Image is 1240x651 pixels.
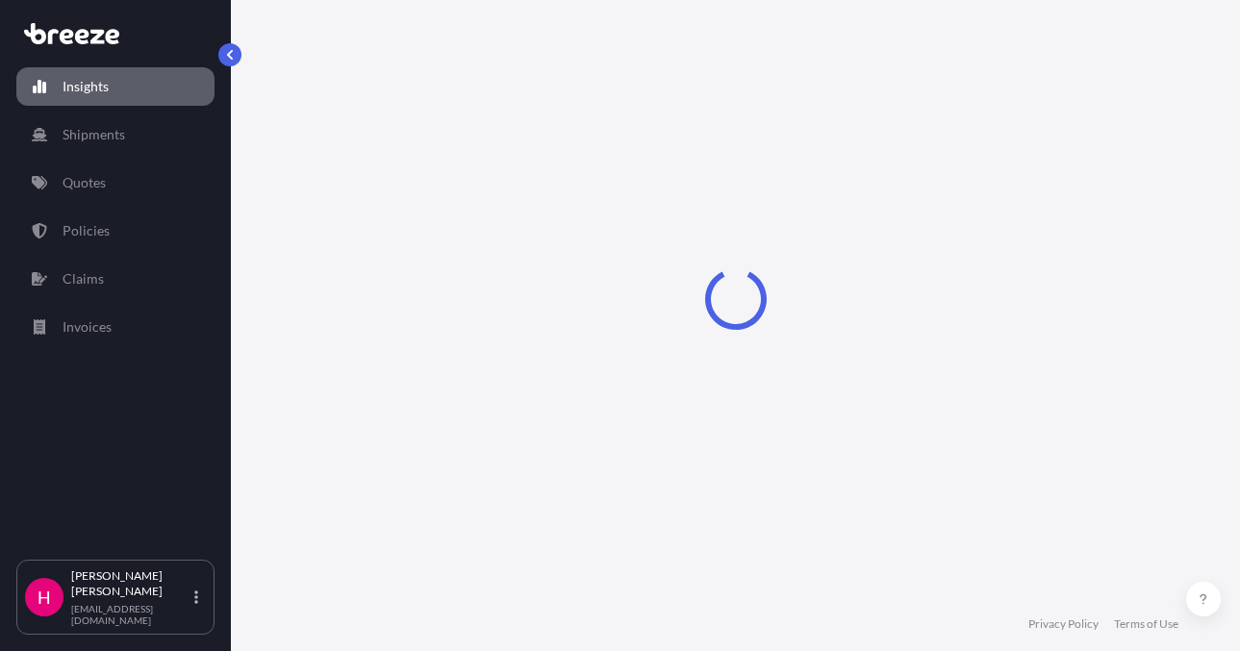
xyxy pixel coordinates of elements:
[63,173,106,192] p: Quotes
[1028,616,1099,632] a: Privacy Policy
[16,115,215,154] a: Shipments
[71,603,190,626] p: [EMAIL_ADDRESS][DOMAIN_NAME]
[1114,616,1178,632] a: Terms of Use
[16,212,215,250] a: Policies
[63,221,110,240] p: Policies
[16,67,215,106] a: Insights
[63,77,109,96] p: Insights
[63,125,125,144] p: Shipments
[71,568,190,599] p: [PERSON_NAME] [PERSON_NAME]
[38,588,51,607] span: H
[63,317,112,337] p: Invoices
[63,269,104,288] p: Claims
[16,163,215,202] a: Quotes
[16,260,215,298] a: Claims
[16,308,215,346] a: Invoices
